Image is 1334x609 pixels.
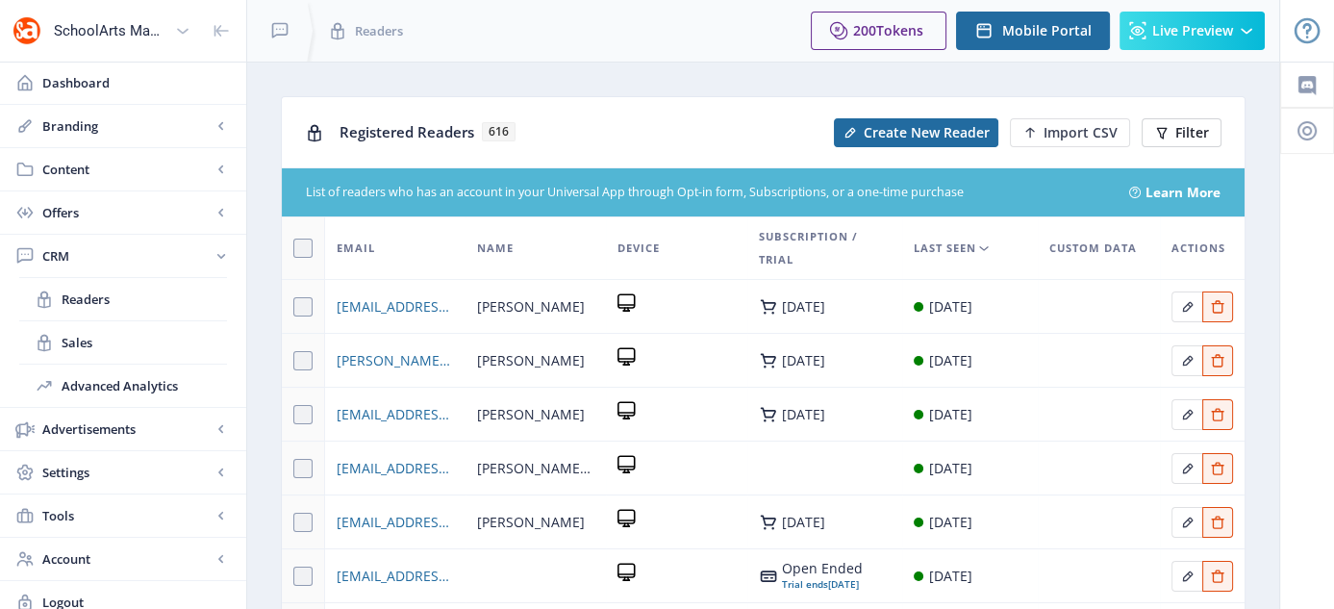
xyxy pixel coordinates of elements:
[42,506,212,525] span: Tools
[482,122,516,141] span: 616
[42,203,212,222] span: Offers
[1171,295,1202,314] a: Edit page
[340,122,474,141] span: Registered Readers
[1142,118,1221,147] button: Filter
[62,290,227,309] span: Readers
[62,376,227,395] span: Advanced Analytics
[929,295,972,318] div: [DATE]
[914,237,976,260] span: Last Seen
[998,118,1130,147] a: New page
[834,118,998,147] button: Create New Reader
[19,365,227,407] a: Advanced Analytics
[337,511,454,534] a: [EMAIL_ADDRESS][DOMAIN_NAME]
[929,349,972,372] div: [DATE]
[12,15,42,46] img: properties.app_icon.png
[956,12,1110,50] button: Mobile Portal
[355,21,403,40] span: Readers
[62,333,227,352] span: Sales
[1171,237,1225,260] span: Actions
[477,349,585,372] span: [PERSON_NAME]
[42,246,212,266] span: CRM
[337,403,454,426] a: [EMAIL_ADDRESS][DOMAIN_NAME]
[782,576,863,592] div: [DATE]
[42,160,212,179] span: Content
[42,419,212,439] span: Advertisements
[1152,23,1233,38] span: Live Preview
[477,457,594,480] span: [PERSON_NAME] [PERSON_NAME]
[42,116,212,136] span: Branding
[1002,23,1092,38] span: Mobile Portal
[1120,12,1265,50] button: Live Preview
[782,299,825,315] div: [DATE]
[782,515,825,530] div: [DATE]
[782,561,863,576] div: Open Ended
[1145,183,1221,202] a: Learn More
[337,237,375,260] span: Email
[782,577,828,591] span: Trial ends
[337,457,454,480] a: [EMAIL_ADDRESS][DOMAIN_NAME]
[42,549,212,569] span: Account
[1175,125,1209,140] span: Filter
[1202,511,1233,529] a: Edit page
[306,184,1106,202] div: List of readers who has an account in your Universal App through Opt-in form, Subscriptions, or a...
[1202,403,1233,421] a: Edit page
[876,21,923,39] span: Tokens
[337,295,454,318] a: [EMAIL_ADDRESS][DOMAIN_NAME]
[1171,403,1202,421] a: Edit page
[337,565,454,588] a: [EMAIL_ADDRESS][DOMAIN_NAME]
[19,278,227,320] a: Readers
[1202,295,1233,314] a: Edit page
[477,403,585,426] span: [PERSON_NAME]
[1202,565,1233,583] a: Edit page
[1202,349,1233,368] a: Edit page
[1171,349,1202,368] a: Edit page
[759,225,891,271] span: Subscription / Trial
[1049,237,1137,260] span: Custom Data
[1044,125,1118,140] span: Import CSV
[617,237,660,260] span: Device
[1171,565,1202,583] a: Edit page
[929,457,972,480] div: [DATE]
[1010,118,1130,147] button: Import CSV
[1171,457,1202,475] a: Edit page
[42,73,231,92] span: Dashboard
[929,403,972,426] div: [DATE]
[1171,511,1202,529] a: Edit page
[811,12,946,50] button: 200Tokens
[782,407,825,422] div: [DATE]
[477,237,514,260] span: Name
[1202,457,1233,475] a: Edit page
[54,10,167,52] div: SchoolArts Magazine
[19,321,227,364] a: Sales
[477,295,585,318] span: [PERSON_NAME]
[822,118,998,147] a: New page
[929,565,972,588] div: [DATE]
[337,349,454,372] a: [PERSON_NAME][EMAIL_ADDRESS][DOMAIN_NAME]
[864,125,990,140] span: Create New Reader
[477,511,585,534] span: [PERSON_NAME]
[42,463,212,482] span: Settings
[929,511,972,534] div: [DATE]
[782,353,825,368] div: [DATE]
